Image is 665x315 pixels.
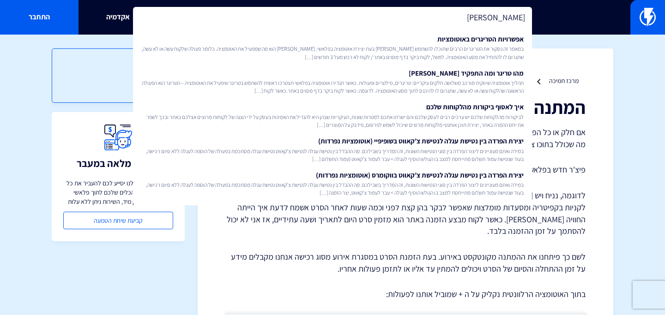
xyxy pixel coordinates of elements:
[225,251,586,274] p: לשם כך פיתחנו את ההמתנה מקונטקסט באירוע. בעת הזמנת הסרט במסגרת אירוע מסוג רכישה אנחנו מקבלים מידע...
[138,166,527,201] a: יצירת הפרדה בין נטישת עגלה לנטישת צ’קאווט בווקומרס (אוטומציות נפרדות)במידה ואתם מעוניינים ליצור ה...
[225,288,586,300] p: בתוך האוטומציה הרלוונטית נקליק על ה + שמוביל אותנו לפעולות:
[138,65,527,99] a: מהו טריגר ומה התפקיד [PERSON_NAME]תהליך אוטומציה שיווקית מורכב משלושה חלקים עיקריים: טריגרים, פיל...
[138,98,527,132] a: איך לאסוף ביקורות מהלקוחות שלכםלביקורות מהלקוחות שלכם יש ערכים רבים לעסק שלכם והם ישרתו אתכם למטר...
[141,113,524,129] span: לביקורות מהלקוחות שלכם יש ערכים רבים לעסק שלכם והם ישרתו אתכם למטרות שונות, העיקריות שבהן היא להג...
[133,7,532,28] input: חיפוש מהיר...
[138,132,527,166] a: יצירת הפרדה בין נטישת עגלה לנטישת צ’קאווט בשופיפיי (אוטומציות נפרדות)במידה ואתם מעוניינים ליצור ה...
[141,45,524,60] span: במאמר זה נסקור את הטריגרים הרבים שתוכלו להשתמש [PERSON_NAME] בעת יצירת אוטומציה בפלאשי. [PERSON_N...
[138,30,527,65] a: אפשרויות הטריגרים באוטומציותבמאמר זה נסקור את הטריגרים הרבים שתוכלו להשתמש [PERSON_NAME] בעת יציר...
[63,178,173,206] p: צוות התמיכה שלנו יסייע לכם להעביר את כל המידע מכל הכלים שלכם לתוך פלאשי ולהתחיל לשווק מיד, השירות...
[225,190,586,237] p: לדוגמה, נניח ויש [PERSON_NAME] רשת של סרטים ואני רוצה שעתיים לפני הסרט לשלוח ללקוח המלצות וקופוני...
[77,158,160,169] h3: תמיכה מלאה במעבר
[141,181,524,196] span: במידה ואתם מעוניינים ליצור הפרדה בין סוגי הנטישות השונות, זה המדריך בשבילכם. מה ההבדל בין נטישת ע...
[71,67,166,79] h3: תוכן
[141,79,524,95] span: תהליך אוטומציה שיווקית מורכב משלושה חלקים עיקריים: טריגרים, פילטרים ופעולות. כאשר תגדירו אוטומציה...
[549,77,579,85] a: מרכז תמיכה
[141,147,524,163] span: במידה ואתם מעוניינים ליצור הפרדה בין סוגי הנטישות השונות, זה המדריך בשבילכם. מה ההבדל בין נטישת ע...
[63,212,173,229] a: קביעת שיחת הטמעה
